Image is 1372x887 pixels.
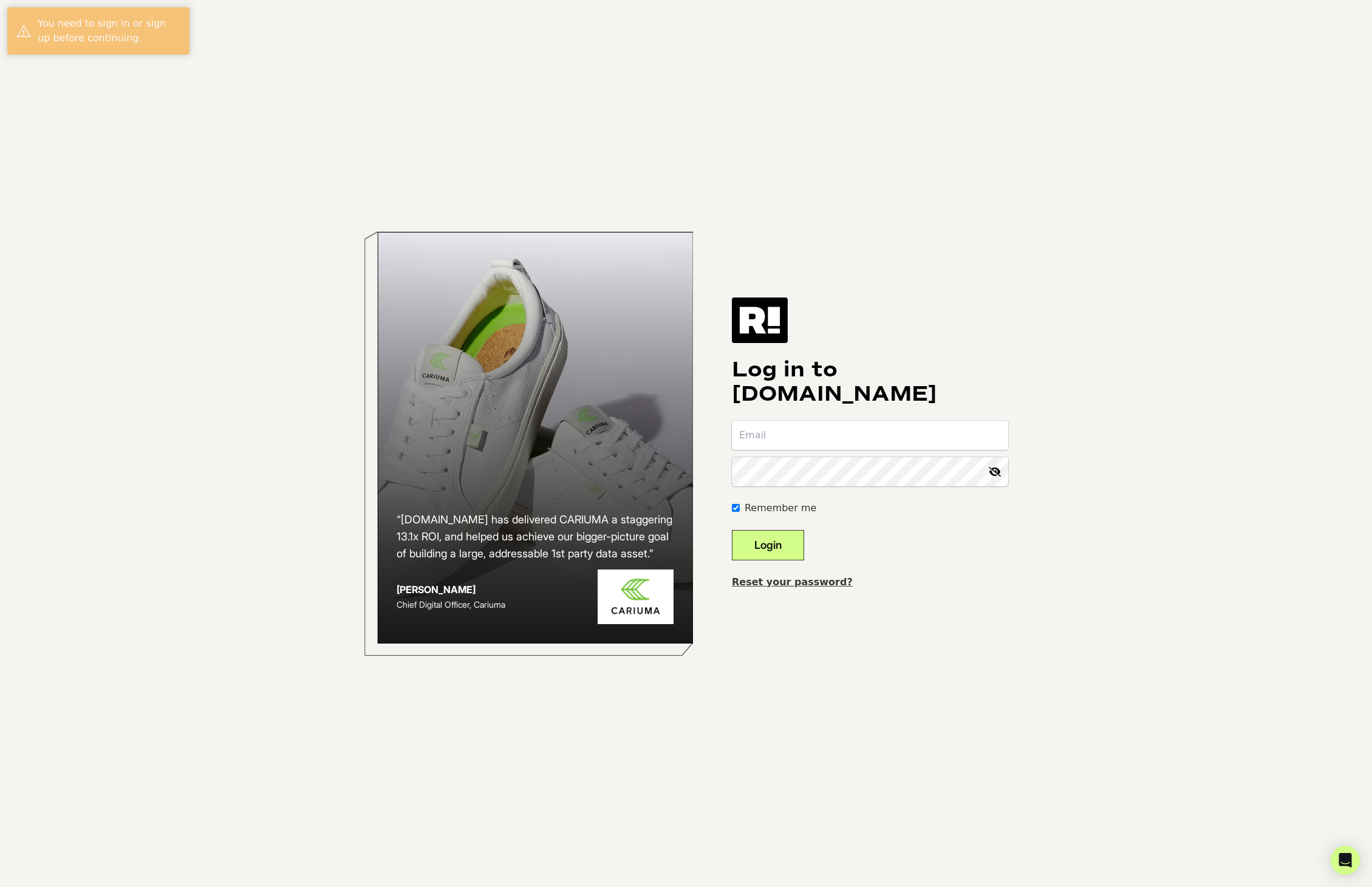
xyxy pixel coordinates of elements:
div: You need to sign in or sign up before continuing. [38,16,180,46]
a: Reset your password? [732,576,853,588]
span: Chief Digital Officer, Cariuma [397,599,505,610]
img: Retention.com [732,297,788,342]
h2: “[DOMAIN_NAME] has delivered CARIUMA a staggering 13.1x ROI, and helped us achieve our bigger-pic... [397,511,674,562]
img: Cariuma [598,569,674,625]
button: Login [732,530,804,560]
label: Remember me [745,501,816,515]
input: Email [732,421,1008,450]
div: Open Intercom Messenger [1331,846,1360,875]
strong: [PERSON_NAME] [397,583,476,596]
h1: Log in to [DOMAIN_NAME] [732,358,1008,406]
